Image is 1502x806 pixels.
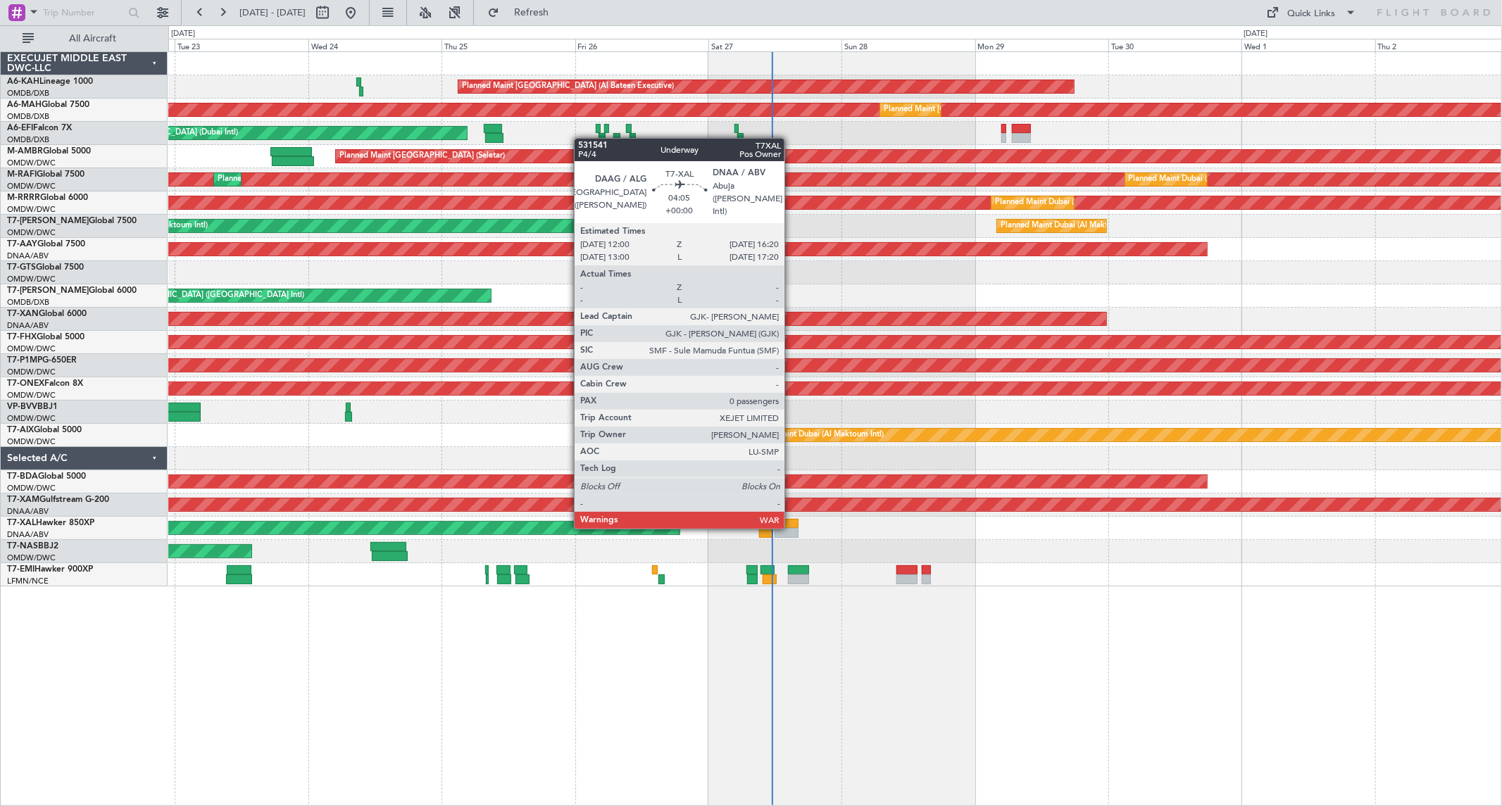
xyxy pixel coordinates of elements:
div: Planned Maint [GEOGRAPHIC_DATA] (Seletar) [339,146,505,167]
div: Thu 25 [442,39,575,51]
a: T7-EMIHawker 900XP [7,565,93,574]
span: Refresh [502,8,561,18]
a: OMDW/DWC [7,390,56,401]
a: A6-KAHLineage 1000 [7,77,93,86]
a: OMDB/DXB [7,88,49,99]
span: T7-BDA [7,472,38,481]
a: OMDW/DWC [7,204,56,215]
div: Unplanned Maint [GEOGRAPHIC_DATA] (Al Maktoum Intl) [595,239,803,260]
span: M-RRRR [7,194,40,202]
a: T7-BDAGlobal 5000 [7,472,86,481]
div: [DATE] [171,28,195,40]
span: T7-XAL [7,519,36,527]
div: Planned Maint [GEOGRAPHIC_DATA] ([GEOGRAPHIC_DATA] Intl) [69,285,304,306]
a: T7-ONEXFalcon 8X [7,379,83,388]
div: Quick Links [1288,7,1336,21]
a: T7-XAMGulfstream G-200 [7,496,109,504]
span: [DATE] - [DATE] [239,6,306,19]
span: T7-AIX [7,426,34,434]
div: Sat 27 [708,39,841,51]
span: T7-[PERSON_NAME] [7,286,89,295]
button: Quick Links [1260,1,1364,24]
span: T7-AAY [7,240,37,248]
div: Sun 28 [841,39,975,51]
a: T7-[PERSON_NAME]Global 6000 [7,286,137,295]
a: DNAA/ABV [7,529,49,540]
div: Planned Maint Dubai (Al Maktoum Intl) [745,424,884,446]
a: T7-NASBBJ2 [7,542,58,550]
a: OMDW/DWC [7,181,56,191]
div: Wed 24 [308,39,442,51]
a: DNAA/ABV [7,506,49,517]
a: LFMN/NCE [7,576,49,586]
div: Tue 23 [175,39,308,51]
div: [DATE] [1244,28,1268,40]
a: T7-GTSGlobal 7500 [7,263,84,272]
span: VP-BVV [7,403,37,411]
div: Wed 1 [1241,39,1375,51]
a: T7-XANGlobal 6000 [7,310,87,318]
a: DNAA/ABV [7,251,49,261]
a: T7-AIXGlobal 5000 [7,426,82,434]
button: All Aircraft [15,27,153,50]
div: Planned Maint Dubai (Al Maktoum Intl) [1129,169,1268,190]
span: T7-NAS [7,542,38,550]
a: A6-EFIFalcon 7X [7,124,72,132]
a: VP-BVVBBJ1 [7,403,58,411]
span: T7-ONEX [7,379,44,388]
span: T7-FHX [7,333,37,341]
span: M-RAFI [7,170,37,179]
a: A6-MAHGlobal 7500 [7,101,89,109]
a: T7-AAYGlobal 7500 [7,240,85,248]
a: T7-FHXGlobal 5000 [7,333,85,341]
a: OMDW/DWC [7,553,56,563]
span: All Aircraft [37,34,149,44]
span: A6-EFI [7,124,33,132]
div: Planned Maint Dubai (Al Maktoum Intl) [995,192,1134,213]
span: T7-XAN [7,310,39,318]
a: OMDW/DWC [7,344,56,354]
a: OMDB/DXB [7,134,49,145]
button: Refresh [481,1,565,24]
div: Planned Maint Dubai (Al Maktoum Intl) [1001,215,1139,237]
a: OMDW/DWC [7,483,56,493]
a: OMDW/DWC [7,413,56,424]
a: M-RRRRGlobal 6000 [7,194,88,202]
div: Planned Maint [GEOGRAPHIC_DATA] ([GEOGRAPHIC_DATA] Intl) [884,99,1119,120]
div: Planned Maint Dubai (Al Maktoum Intl) [218,169,356,190]
span: T7-EMI [7,565,35,574]
a: OMDB/DXB [7,111,49,122]
span: A6-MAH [7,101,42,109]
span: A6-KAH [7,77,39,86]
input: Trip Number [43,2,124,23]
div: Planned Maint [GEOGRAPHIC_DATA] (Al Bateen Executive) [462,76,674,97]
a: T7-XALHawker 850XP [7,519,94,527]
span: T7-GTS [7,263,36,272]
a: T7-[PERSON_NAME]Global 7500 [7,217,137,225]
a: OMDW/DWC [7,436,56,447]
span: T7-XAM [7,496,39,504]
div: Fri 26 [575,39,708,51]
div: Mon 29 [975,39,1108,51]
a: DNAA/ABV [7,320,49,331]
span: T7-P1MP [7,356,42,365]
a: M-AMBRGlobal 5000 [7,147,91,156]
span: M-AMBR [7,147,43,156]
a: OMDW/DWC [7,367,56,377]
a: OMDW/DWC [7,158,56,168]
div: Tue 30 [1108,39,1241,51]
a: OMDW/DWC [7,274,56,284]
a: T7-P1MPG-650ER [7,356,77,365]
a: OMDW/DWC [7,227,56,238]
a: M-RAFIGlobal 7500 [7,170,85,179]
a: OMDB/DXB [7,297,49,308]
span: T7-[PERSON_NAME] [7,217,89,225]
